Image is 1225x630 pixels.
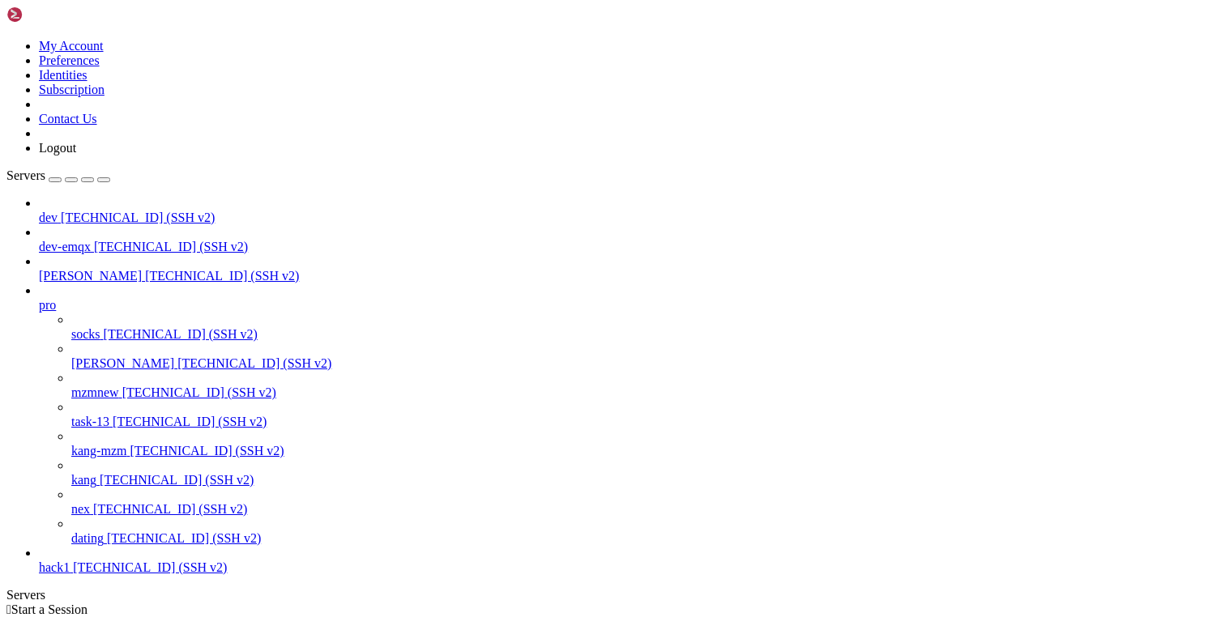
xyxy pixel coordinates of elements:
[39,269,1219,283] a: [PERSON_NAME] [TECHNICAL_ID] (SSH v2)
[73,560,227,574] span: [TECHNICAL_ID] (SSH v2)
[93,502,247,516] span: [TECHNICAL_ID] (SSH v2)
[71,327,1219,342] a: socks [TECHNICAL_ID] (SSH v2)
[71,444,1219,458] a: kang-mzm [TECHNICAL_ID] (SSH v2)
[107,531,261,545] span: [TECHNICAL_ID] (SSH v2)
[71,517,1219,546] li: dating [TECHNICAL_ID] (SSH v2)
[11,602,87,616] span: Start a Session
[71,313,1219,342] li: socks [TECHNICAL_ID] (SSH v2)
[71,342,1219,371] li: [PERSON_NAME] [TECHNICAL_ID] (SSH v2)
[130,444,284,458] span: [TECHNICAL_ID] (SSH v2)
[39,141,76,155] a: Logout
[39,560,1219,575] a: hack1 [TECHNICAL_ID] (SSH v2)
[6,6,100,23] img: Shellngn
[39,298,1219,313] a: pro
[39,112,97,126] a: Contact Us
[39,254,1219,283] li: [PERSON_NAME] [TECHNICAL_ID] (SSH v2)
[71,502,90,516] span: nex
[6,588,1219,602] div: Servers
[71,429,1219,458] li: kang-mzm [TECHNICAL_ID] (SSH v2)
[39,211,1219,225] a: dev [TECHNICAL_ID] (SSH v2)
[71,356,1219,371] a: [PERSON_NAME] [TECHNICAL_ID] (SSH v2)
[6,168,110,182] a: Servers
[6,168,45,182] span: Servers
[71,473,96,487] span: kang
[39,283,1219,546] li: pro
[71,385,1219,400] a: mzmnew [TECHNICAL_ID] (SSH v2)
[71,415,1219,429] a: task-13 [TECHNICAL_ID] (SSH v2)
[94,240,248,253] span: [TECHNICAL_ID] (SSH v2)
[39,298,56,312] span: pro
[71,415,109,428] span: task-13
[71,502,1219,517] a: nex [TECHNICAL_ID] (SSH v2)
[71,444,126,458] span: kang-mzm
[39,240,91,253] span: dev-emqx
[71,458,1219,487] li: kang [TECHNICAL_ID] (SSH v2)
[61,211,215,224] span: [TECHNICAL_ID] (SSH v2)
[39,546,1219,575] li: hack1 [TECHNICAL_ID] (SSH v2)
[71,487,1219,517] li: nex [TECHNICAL_ID] (SSH v2)
[39,269,142,283] span: [PERSON_NAME]
[71,473,1219,487] a: kang [TECHNICAL_ID] (SSH v2)
[39,53,100,67] a: Preferences
[104,327,258,341] span: [TECHNICAL_ID] (SSH v2)
[122,385,276,399] span: [TECHNICAL_ID] (SSH v2)
[6,602,11,616] span: 
[39,196,1219,225] li: dev [TECHNICAL_ID] (SSH v2)
[39,240,1219,254] a: dev-emqx [TECHNICAL_ID] (SSH v2)
[177,356,331,370] span: [TECHNICAL_ID] (SSH v2)
[100,473,254,487] span: [TECHNICAL_ID] (SSH v2)
[39,560,70,574] span: hack1
[113,415,267,428] span: [TECHNICAL_ID] (SSH v2)
[39,211,58,224] span: dev
[39,68,87,82] a: Identities
[71,371,1219,400] li: mzmnew [TECHNICAL_ID] (SSH v2)
[71,356,174,370] span: [PERSON_NAME]
[71,531,104,545] span: dating
[71,385,119,399] span: mzmnew
[145,269,299,283] span: [TECHNICAL_ID] (SSH v2)
[39,39,104,53] a: My Account
[71,400,1219,429] li: task-13 [TECHNICAL_ID] (SSH v2)
[39,225,1219,254] li: dev-emqx [TECHNICAL_ID] (SSH v2)
[71,327,100,341] span: socks
[71,531,1219,546] a: dating [TECHNICAL_ID] (SSH v2)
[39,83,105,96] a: Subscription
